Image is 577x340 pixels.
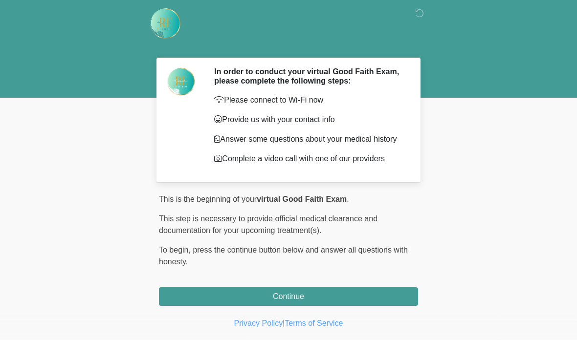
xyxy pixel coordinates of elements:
[285,319,343,327] a: Terms of Service
[257,195,347,203] strong: virtual Good Faith Exam
[159,246,193,254] span: To begin,
[149,7,181,40] img: Rehydrate Aesthetics & Wellness Logo
[214,114,403,126] p: Provide us with your contact info
[347,195,349,203] span: .
[214,94,403,106] p: Please connect to Wi-Fi now
[214,133,403,145] p: Answer some questions about your medical history
[159,214,377,234] span: This step is necessary to provide official medical clearance and documentation for your upcoming ...
[159,287,418,306] button: Continue
[283,319,285,327] a: |
[214,153,403,165] p: Complete a video call with one of our providers
[214,67,403,85] h2: In order to conduct your virtual Good Faith Exam, please complete the following steps:
[159,246,408,266] span: press the continue button below and answer all questions with honesty.
[234,319,283,327] a: Privacy Policy
[166,67,196,96] img: Agent Avatar
[159,195,257,203] span: This is the beginning of your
